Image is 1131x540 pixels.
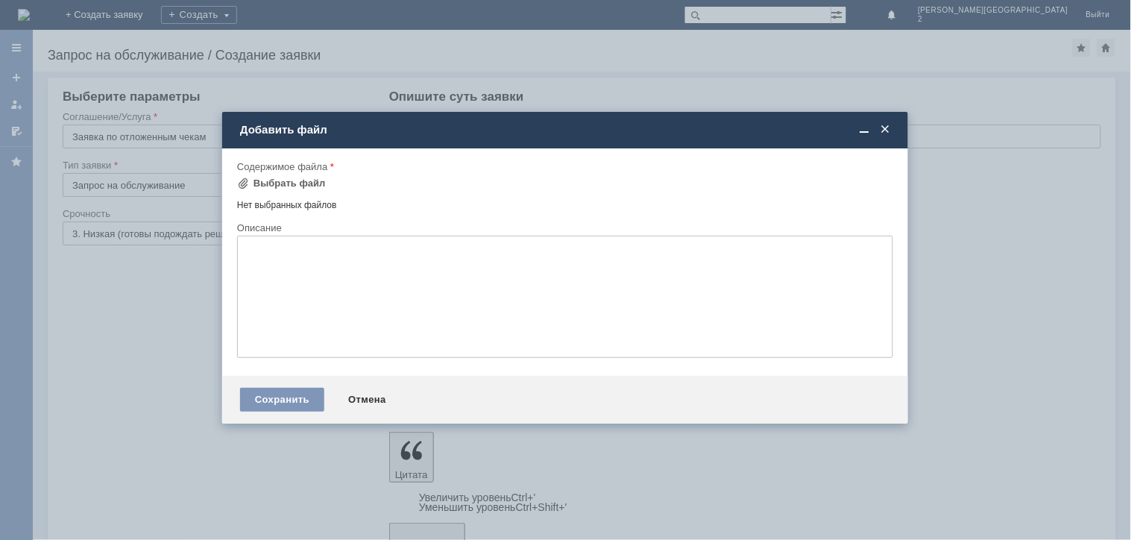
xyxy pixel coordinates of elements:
[237,223,890,233] div: Описание
[253,178,326,189] div: Выбрать файл
[237,194,893,211] div: Нет выбранных файлов
[240,123,893,136] div: Добавить файл
[857,123,872,136] span: Свернуть (Ctrl + M)
[237,162,890,172] div: Содержимое файла
[878,123,893,136] span: Закрыть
